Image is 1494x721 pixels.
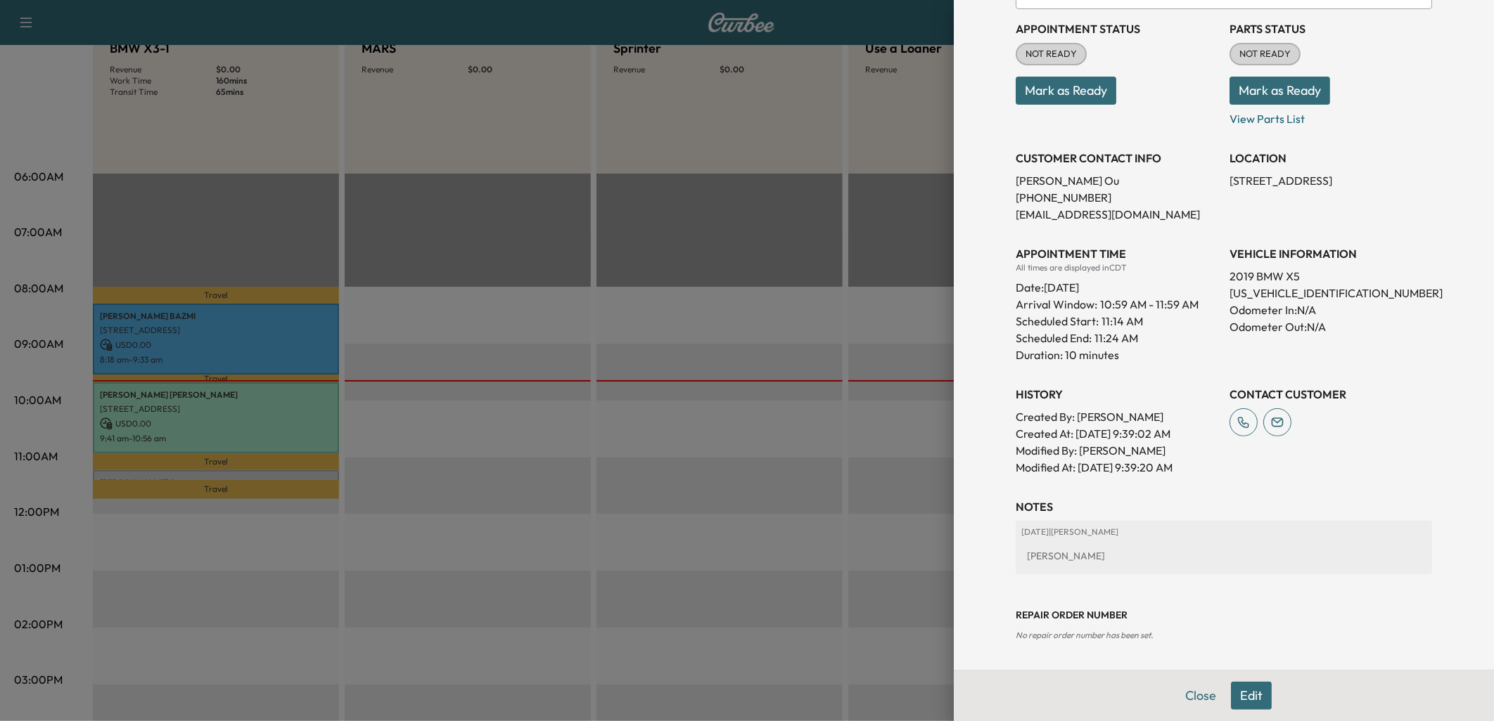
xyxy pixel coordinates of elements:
p: Modified By : [PERSON_NAME] [1016,442,1218,459]
span: 10:59 AM - 11:59 AM [1100,296,1199,313]
div: [PERSON_NAME] [1021,543,1426,569]
p: [EMAIL_ADDRESS][DOMAIN_NAME] [1016,206,1218,223]
p: Scheduled Start: [1016,313,1099,330]
h3: Appointment Status [1016,20,1218,37]
button: Mark as Ready [1016,77,1116,105]
p: [PHONE_NUMBER] [1016,189,1218,206]
p: View Parts List [1230,105,1432,127]
div: All times are displayed in CDT [1016,262,1218,273]
p: Created At : [DATE] 9:39:02 AM [1016,425,1218,442]
button: Close [1176,682,1225,710]
div: Date: [DATE] [1016,273,1218,296]
p: [PERSON_NAME] Ou [1016,172,1218,189]
h3: APPOINTMENT TIME [1016,245,1218,262]
button: Mark as Ready [1230,77,1330,105]
p: 11:14 AM [1102,313,1143,330]
p: Odometer Out: N/A [1230,318,1432,335]
p: Arrival Window: [1016,296,1218,313]
p: Scheduled End: [1016,330,1092,346]
span: NOT READY [1017,47,1085,61]
h3: History [1016,386,1218,403]
p: Odometer In: N/A [1230,301,1432,318]
h3: CUSTOMER CONTACT INFO [1016,150,1218,167]
h3: LOCATION [1230,150,1432,167]
h3: VEHICLE INFORMATION [1230,245,1432,262]
span: No repair order number has been set. [1016,630,1153,640]
p: Duration: 10 minutes [1016,346,1218,363]
h3: Parts Status [1230,20,1432,37]
p: [STREET_ADDRESS] [1230,172,1432,189]
button: Edit [1231,682,1272,710]
p: [US_VEHICLE_IDENTIFICATION_NUMBER] [1230,285,1432,301]
p: [DATE] | [PERSON_NAME] [1021,526,1426,538]
p: Created By : [PERSON_NAME] [1016,408,1218,425]
p: 11:24 AM [1094,330,1138,346]
h3: Repair Order number [1016,608,1432,622]
p: Modified At : [DATE] 9:39:20 AM [1016,459,1218,476]
h3: NOTES [1016,498,1432,515]
p: 2019 BMW X5 [1230,268,1432,285]
h3: CONTACT CUSTOMER [1230,386,1432,403]
span: NOT READY [1231,47,1299,61]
